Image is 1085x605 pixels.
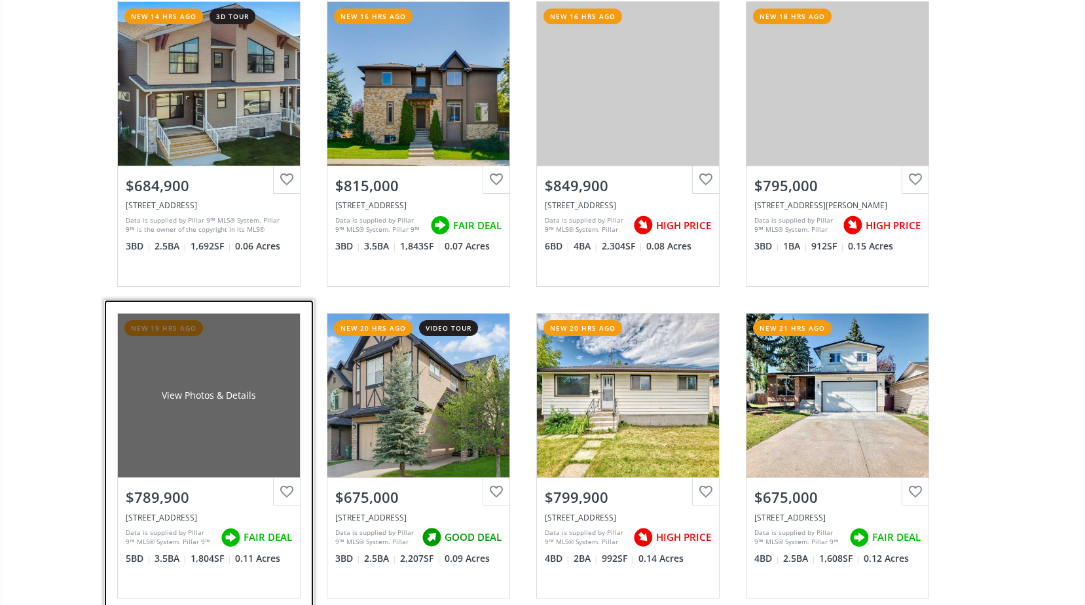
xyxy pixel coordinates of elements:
span: 4 BD [754,552,780,565]
img: rating icon [630,212,656,238]
div: 10 Cranarch Link SE, Calgary, AB T3M 0S7 [335,512,502,523]
img: rating icon [839,212,866,238]
span: 3.5 BA [364,240,397,253]
span: HIGH PRICE [866,219,921,232]
div: 547 Rowmont Boulevard NW, Calgary, AB T3L0G4 [126,200,292,211]
span: 2.5 BA [783,552,816,565]
div: Data is supplied by Pillar 9™ MLS® System. Pillar 9™ is the owner of the copyright in its MLS® Sy... [545,528,627,547]
div: 20 Sherwood Rise NW, Calgary, AB T3R 1P3 [126,512,292,523]
span: 5 BD [126,552,151,565]
span: 992 SF [602,552,635,565]
div: 19 Templeridge Place NE, Calgary, AB T1Y 4E4 [754,512,921,523]
div: $684,900 [126,175,292,196]
span: 1,843 SF [400,240,441,253]
div: Data is supplied by Pillar 9™ MLS® System. Pillar 9™ is the owner of the copyright in its MLS® Sy... [754,528,843,547]
span: 0.12 Acres [864,552,909,565]
div: 2809 38 Street SW, Calgary, AB T3E 3G1 [545,512,711,523]
img: rating icon [630,524,656,551]
div: $789,900 [126,487,292,507]
div: Data is supplied by Pillar 9™ MLS® System. Pillar 9™ is the owner of the copyright in its MLS® Sy... [335,528,415,547]
img: rating icon [846,524,872,551]
span: 1,804 SF [191,552,232,565]
div: Data is supplied by Pillar 9™ MLS® System. Pillar 9™ is the owner of the copyright in its MLS® Sy... [545,215,627,235]
span: HIGH PRICE [656,219,711,232]
div: $675,000 [754,487,921,507]
img: rating icon [427,212,453,238]
span: 912 SF [811,240,845,253]
span: 3 BD [335,240,361,253]
span: 2,207 SF [400,552,441,565]
span: 1,608 SF [819,552,860,565]
div: Data is supplied by Pillar 9™ MLS® System. Pillar 9™ is the owner of the copyright in its MLS® Sy... [754,215,836,235]
span: HIGH PRICE [656,530,711,544]
img: rating icon [217,524,244,551]
div: Data is supplied by Pillar 9™ MLS® System. Pillar 9™ is the owner of the copyright in its MLS® Sy... [126,528,214,547]
div: View Photos & Details [162,389,256,402]
span: 2.5 BA [364,552,397,565]
span: 4 BA [574,240,598,253]
span: 1 BA [783,240,808,253]
div: $795,000 [754,175,921,196]
span: 3 BD [126,240,151,253]
div: Data is supplied by Pillar 9™ MLS® System. Pillar 9™ is the owner of the copyright in its MLS® Sy... [335,215,424,235]
span: 0.07 Acres [445,240,490,253]
span: 0.11 Acres [235,552,280,565]
div: 3306 21 Street SW, Calgary, AB T2T6R1 [335,200,502,211]
span: FAIR DEAL [453,219,502,232]
div: 11 Beaupre Crescent NW, Calgary, AB T3B 2S9 [754,200,921,211]
span: 2,304 SF [602,240,643,253]
span: 1,692 SF [191,240,232,253]
div: Data is supplied by Pillar 9™ MLS® System. Pillar 9™ is the owner of the copyright in its MLS® Sy... [126,215,289,235]
div: $815,000 [335,175,502,196]
span: 6 BD [545,240,570,253]
span: 3 BD [754,240,780,253]
span: 3.5 BA [155,552,187,565]
div: $849,900 [545,175,711,196]
span: FAIR DEAL [872,530,921,544]
span: 0.06 Acres [235,240,280,253]
span: 0.14 Acres [638,552,684,565]
div: $799,900 [545,487,711,507]
span: 0.15 Acres [848,240,893,253]
span: 2 BA [574,552,598,565]
div: $675,000 [335,487,502,507]
span: FAIR DEAL [244,530,292,544]
div: 71 Creekstone Common SW, Calgary, AB T0L 0X0 [545,200,711,211]
span: 3 BD [335,552,361,565]
span: 4 BD [545,552,570,565]
span: 2.5 BA [155,240,187,253]
span: GOOD DEAL [445,530,502,544]
span: 0.09 Acres [445,552,490,565]
span: 0.08 Acres [646,240,691,253]
img: rating icon [418,524,445,551]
